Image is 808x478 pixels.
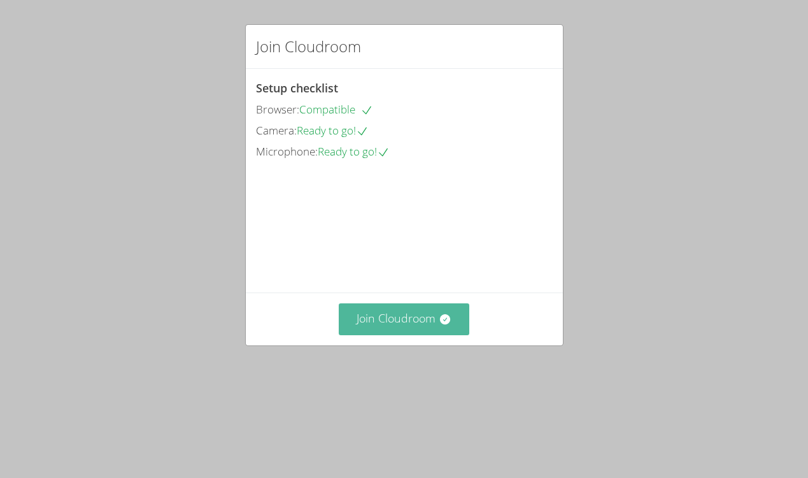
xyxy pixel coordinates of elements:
span: Ready to go! [297,123,369,138]
span: Browser: [256,102,299,117]
span: Setup checklist [256,80,338,96]
span: Ready to go! [318,144,390,159]
h2: Join Cloudroom [256,35,361,58]
span: Camera: [256,123,297,138]
span: Microphone: [256,144,318,159]
span: Compatible [299,102,373,117]
button: Join Cloudroom [339,303,469,335]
